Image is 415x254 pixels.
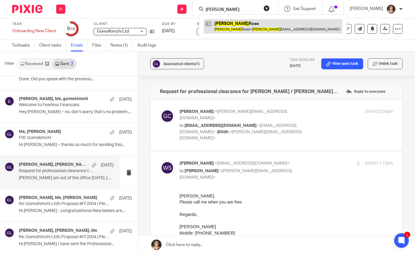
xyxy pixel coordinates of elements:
[111,40,133,51] a: Notes (1)
[19,242,132,247] p: Hi [PERSON_NAME] I have sent the Professional...
[160,160,175,176] img: svg%3E
[57,198,71,203] span: [DATE]
[160,89,338,95] h4: Request for professional clearance for [PERSON_NAME] / [PERSON_NAME] Ltd
[5,162,14,172] img: svg%3E
[163,62,200,66] span: Associated clients
[97,29,129,33] span: GomoKimchi Ltd
[365,160,393,167] p: [DATE] 1:13pm
[19,235,109,240] p: Re: GomoKimchi Ltd's Proposal #FF2004 | Please review and sign
[264,5,270,11] button: Clear
[19,96,88,102] h4: [PERSON_NAME], Me, gomokimchi
[195,62,200,66] span: (1)
[54,204,105,209] span: statement date for [DATE]
[293,7,316,11] span: Get Support
[19,142,132,148] p: Hi [PERSON_NAME] – thanks so much for sending this...
[184,124,257,128] span: [EMAIL_ADDRESS][DOMAIN_NAME]
[67,25,75,32] div: 9
[19,162,89,167] h4: [PERSON_NAME], [PERSON_NAME]
[12,40,35,51] a: Subtasks
[180,110,214,114] span: [PERSON_NAME]
[19,77,132,82] p: Done. Did you speak with the previous...
[109,192,123,197] span: [DATE]
[368,58,403,69] button: Unlink task
[17,59,52,69] a: Received12
[180,169,183,173] span: to
[119,228,132,234] p: [DATE]
[180,124,183,128] span: to
[404,232,410,238] div: 1
[197,22,258,26] label: Status
[19,129,61,134] h4: Me, [PERSON_NAME]
[119,96,132,103] p: [DATE]
[205,7,260,13] input: Search
[180,169,292,179] span: <[PERSON_NAME][EMAIL_ADDRESS][DOMAIN_NAME]>
[321,58,363,69] a: View open task
[12,5,43,13] img: Pixie
[5,96,14,106] img: svg%3E
[216,130,217,134] span: ,
[19,103,109,108] p: Welcome to Fearless Financials
[19,176,114,181] p: [PERSON_NAME] am out of the office [DATE]. [GEOGRAPHIC_DATA]...
[150,58,204,69] button: Associated clients(1)
[160,109,175,124] img: svg%3E
[44,62,49,66] div: 12
[94,22,154,26] label: Client
[19,169,95,174] p: Request for professional clearance for [PERSON_NAME] / [PERSON_NAME] Ltd
[5,129,14,139] img: svg%3E
[5,228,14,238] img: svg%3E
[52,59,76,69] a: Sent7
[39,40,66,51] a: Client tasks
[19,110,132,115] p: Hey [PERSON_NAME] – no, don’t worry, that’s no problem....
[12,28,56,34] div: Onboarding New Client
[71,40,88,51] a: Emails
[162,29,175,33] span: [DATE]
[350,6,383,12] p: [PERSON_NAME]
[71,62,73,66] div: 7
[101,162,114,168] p: [DATE]
[180,130,302,141] span: <[PERSON_NAME][EMAIL_ADDRESS][DOMAIN_NAME]>
[386,4,396,14] img: 324535E6-56EA-408B-A48B-13C02EA99B5D.jpeg
[92,40,106,51] a: Files
[290,58,315,61] span: Task deadline
[19,135,109,141] p: FW: Gomokimchi
[180,124,297,134] span: <[EMAIL_ADDRESS][DOMAIN_NAME]>
[19,195,97,200] h4: [PERSON_NAME], Me, [PERSON_NAME]
[5,195,14,205] img: svg%3E
[70,27,75,31] small: /15
[5,61,14,67] span: View
[119,195,132,201] p: [DATE]
[137,40,161,51] a: Audit logs
[19,228,97,233] h4: [PERSON_NAME], [PERSON_NAME], Me
[290,64,315,68] p: [DATE]
[59,186,70,190] span: 25/26
[215,161,290,165] span: <[EMAIL_ADDRESS][DOMAIN_NAME]>
[152,59,161,68] img: svg%3E
[19,201,109,207] p: Re: GomoKimchi Ltd's Proposal #FF2004 | Please review and sign
[180,161,214,165] span: [PERSON_NAME]
[180,110,287,120] span: <[PERSON_NAME][EMAIL_ADDRESS][DOMAIN_NAME]>
[345,87,387,96] label: Reply to everyone
[12,22,56,26] label: Task
[119,129,132,135] p: [DATE]
[217,130,228,134] span: Eilidh
[162,22,189,26] label: Due by
[19,208,132,214] p: Hi [PERSON_NAME] - congratulations! New babies are...
[365,109,393,115] p: [DATE] 3:38pm
[184,169,219,173] span: [PERSON_NAME]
